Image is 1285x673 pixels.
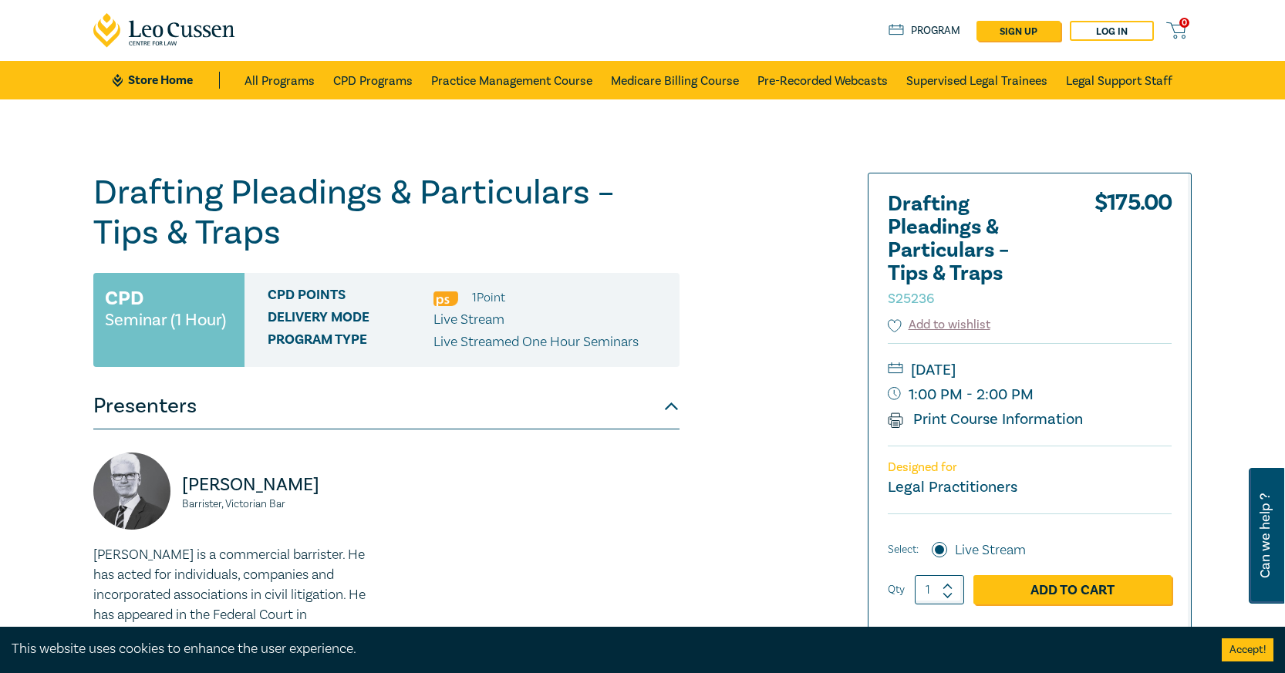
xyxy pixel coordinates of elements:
span: 0 [1179,18,1189,28]
span: Live Stream [433,311,504,328]
div: $ 175.00 [1094,193,1172,316]
span: CPD Points [268,288,433,308]
small: [DATE] [888,358,1172,382]
li: 1 Point [472,288,505,308]
a: CPD Programs [333,61,413,99]
p: Live Streamed One Hour Seminars [433,332,639,352]
div: This website uses cookies to enhance the user experience. [12,639,1199,659]
a: Pre-Recorded Webcasts [757,61,888,99]
a: Program [889,22,960,39]
img: Professional Skills [433,291,458,306]
small: Seminar (1 Hour) [105,312,226,328]
span: Can we help ? [1258,477,1273,594]
small: Barrister, Victorian Bar [182,499,377,510]
input: 1 [915,575,964,604]
a: All Programs [245,61,315,99]
label: Qty [888,581,905,598]
p: [PERSON_NAME] [182,473,377,497]
p: [PERSON_NAME] is a commercial barrister. He has acted for individuals, companies and incorporated... [93,545,377,645]
button: Presenters [93,383,680,429]
small: S25236 [888,290,934,308]
h1: Drafting Pleadings & Particulars – Tips & Traps [93,173,680,253]
span: Program type [268,332,433,352]
button: Add to wishlist [888,316,990,334]
span: Select: [888,541,919,558]
a: Add to Cart [973,575,1172,604]
a: Print Course Information [888,409,1083,429]
a: sign up [976,21,1061,41]
img: https://s3.ap-southeast-2.amazonaws.com/leo-cussen-store-production-content/Contacts/Warren%20Smi... [93,453,170,530]
h3: CPD [105,284,143,312]
p: Designed for [888,460,1172,475]
a: Legal Support Staff [1066,61,1172,99]
span: Delivery Mode [268,310,433,330]
a: Log in [1070,21,1154,41]
a: Supervised Legal Trainees [906,61,1047,99]
button: Accept cookies [1222,638,1273,661]
label: Live Stream [955,540,1026,560]
small: Legal Practitioners [888,477,1017,497]
a: Medicare Billing Course [611,61,739,99]
h2: Drafting Pleadings & Particulars – Tips & Traps [888,193,1057,308]
small: 1:00 PM - 2:00 PM [888,382,1172,407]
a: Store Home [113,72,220,89]
a: Practice Management Course [431,61,592,99]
